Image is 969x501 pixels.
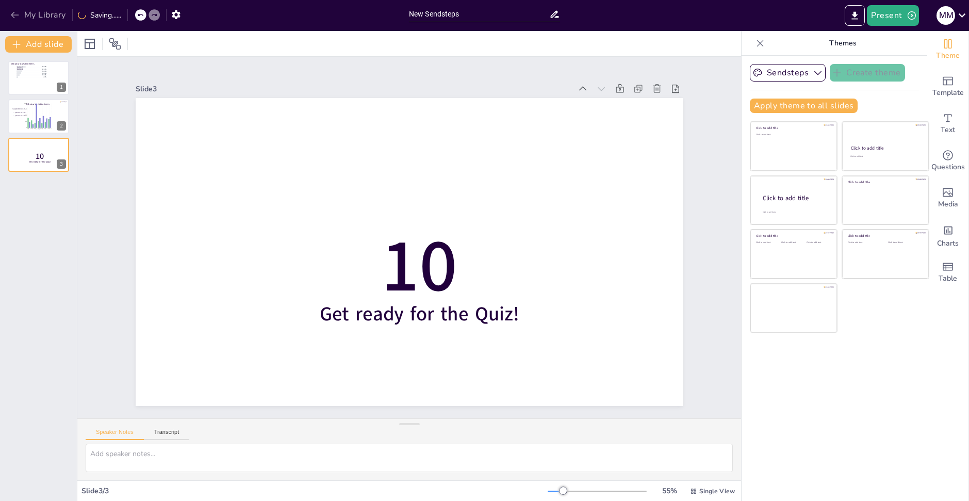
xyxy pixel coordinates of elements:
[848,241,880,244] div: Click to add text
[851,145,919,151] div: Click to add title
[699,487,735,495] span: Single View
[381,216,457,316] span: 10
[756,241,779,244] div: Click to add text
[867,5,918,26] button: Present
[25,121,27,122] tspan: 2500
[938,199,958,210] span: Media
[927,105,968,142] div: Add text boxes
[756,234,830,238] div: Click to add title
[763,211,828,213] div: Click to add body
[756,126,830,130] div: Click to add title
[927,68,968,105] div: Add ready made slides
[17,68,41,70] span: Option 2
[657,486,682,496] div: 55 %
[136,84,571,94] div: Slide 3
[17,66,41,68] span: Option 1
[941,124,955,136] span: Text
[144,429,190,440] button: Transcript
[8,61,69,95] div: 1
[39,128,40,130] span: pv
[25,108,27,110] tspan: 7500
[848,180,922,184] div: Click to add title
[927,217,968,254] div: Add charts and graphs
[927,31,968,68] div: Change the overall theme
[8,7,70,23] button: My Library
[36,151,44,162] span: 10
[850,155,919,158] div: Click to add text
[888,241,921,244] div: Click to add text
[756,134,830,136] div: Click to add text
[26,102,50,105] span: Ask your question here...
[848,234,922,238] div: Click to add title
[781,241,804,244] div: Click to add text
[5,36,72,53] button: Add slide
[57,83,66,92] div: 1
[37,128,38,130] span: uv
[768,31,917,56] p: Themes
[57,159,66,169] div: 3
[25,115,27,116] tspan: 5000
[939,273,957,284] span: Table
[927,254,968,291] div: Add a table
[936,50,960,61] span: Theme
[845,5,865,26] button: Export to PowerPoint
[26,127,27,128] tspan: 0
[932,87,964,99] span: Template
[15,111,43,113] span: [GEOGRAPHIC_DATA]
[8,99,69,133] div: 2
[830,64,905,82] button: Create theme
[927,142,968,180] div: Get real-time input from your audience
[15,115,43,117] span: [GEOGRAPHIC_DATA]
[807,241,830,244] div: Click to add text
[86,429,144,440] button: Speaker Notes
[29,160,51,163] span: Get ready for the Quiz!
[937,5,955,26] button: M M
[931,161,965,173] span: Questions
[409,7,549,22] input: Insert title
[937,6,955,25] div: M M
[8,138,69,172] div: 3
[320,301,519,327] span: Get ready for the Quiz!
[81,486,548,496] div: Slide 3 / 3
[750,64,826,82] button: Sendsteps
[750,99,858,113] button: Apply theme to all slides
[81,36,98,52] div: Layout
[24,103,27,104] tspan: 10000
[78,10,121,20] div: Saving......
[927,180,968,217] div: Add images, graphics, shapes or video
[57,121,66,131] div: 2
[109,38,121,50] span: Position
[43,76,46,78] span: 5.00 %
[937,238,959,249] span: Charts
[763,193,829,202] div: Click to add title
[12,107,23,109] span: Click to add text
[11,62,36,66] span: Ask your question here...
